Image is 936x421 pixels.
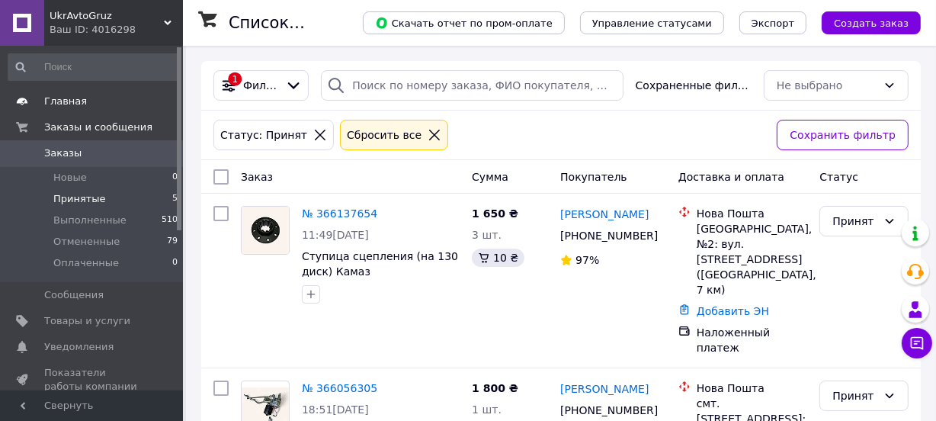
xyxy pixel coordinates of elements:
span: Статус [819,171,858,183]
span: Выполненные [53,214,127,227]
span: 18:51[DATE] [302,403,369,416]
img: Фото товару [242,207,289,254]
a: Создать заказ [806,16,921,28]
span: 0 [172,256,178,270]
span: Управление статусами [592,18,712,29]
button: Скачать отчет по пром-оплате [363,11,565,34]
span: Доставка и оплата [678,171,784,183]
div: Нова Пошта [697,381,808,396]
a: № 366137654 [302,207,377,220]
span: Новые [53,171,87,185]
span: Сохранить фильтр [790,127,896,143]
span: Отмененные [53,235,120,249]
span: Сумма [472,171,508,183]
span: Главная [44,95,87,108]
button: Сохранить фильтр [777,120,909,150]
span: Создать заказ [834,18,909,29]
span: 1 650 ₴ [472,207,518,220]
span: 3 шт. [472,229,502,241]
button: Создать заказ [822,11,921,34]
input: Поиск [8,53,179,81]
a: [PERSON_NAME] [560,207,649,222]
span: Экспорт [752,18,794,29]
span: 510 [162,214,178,227]
div: Нова Пошта [697,206,808,221]
div: [PHONE_NUMBER] [557,400,655,421]
a: [PERSON_NAME] [560,381,649,397]
a: Ступица сцепления (на 130 диск) Камаз [US_EMPLOYER_IDENTIFICATION_NUMBER] [302,250,529,293]
span: Фильтры [243,78,279,93]
span: Скачать отчет по пром-оплате [375,16,553,30]
span: 79 [167,235,178,249]
span: Показатели работы компании [44,366,141,394]
div: Сбросить все [344,127,425,143]
span: Принятые [53,192,106,206]
span: 1 800 ₴ [472,382,518,394]
div: Наложенный платеж [697,325,808,355]
div: Не выбрано [777,77,877,94]
a: № 366056305 [302,382,377,394]
a: Фото товару [241,206,290,255]
span: Товары и услуги [44,314,130,328]
div: 10 ₴ [472,249,524,267]
span: 5 [172,192,178,206]
button: Управление статусами [580,11,724,34]
span: Покупатель [560,171,627,183]
div: [GEOGRAPHIC_DATA], №2: вул. [STREET_ADDRESS] ([GEOGRAPHIC_DATA], 7 км) [697,221,808,297]
h1: Список заказов [229,14,360,32]
span: UkrAvtoGruz [50,9,164,23]
span: 97% [575,254,599,266]
a: Добавить ЭН [697,305,769,317]
span: Заказ [241,171,273,183]
span: Заказы [44,146,82,160]
span: 0 [172,171,178,185]
button: Экспорт [739,11,806,34]
button: Чат с покупателем [902,328,932,358]
span: 1 шт. [472,403,502,416]
span: Заказы и сообщения [44,121,152,134]
div: [PHONE_NUMBER] [557,225,655,246]
span: Уведомления [44,340,114,354]
span: Сохраненные фильтры: [636,78,752,93]
div: Принят [832,213,877,230]
input: Поиск по номеру заказа, ФИО покупателя, номеру телефона, Email, номеру накладной [321,70,623,101]
div: Ваш ID: 4016298 [50,23,183,37]
span: Оплаченные [53,256,119,270]
div: Принят [832,387,877,404]
span: 11:49[DATE] [302,229,369,241]
div: Статус: Принят [217,127,310,143]
span: Сообщения [44,288,104,302]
